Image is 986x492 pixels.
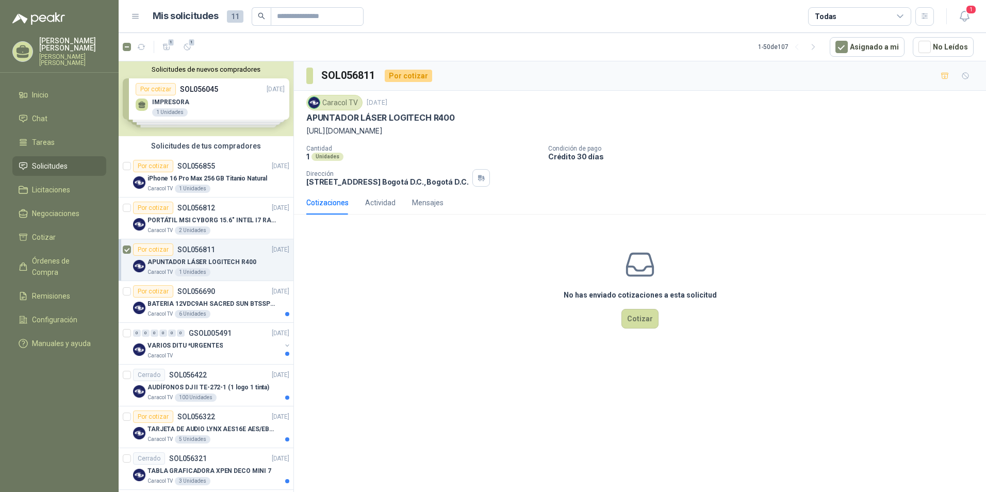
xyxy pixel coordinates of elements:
[175,185,210,193] div: 1 Unidades
[147,310,173,318] p: Caracol TV
[12,109,106,128] a: Chat
[147,466,271,476] p: TABLA GRAFICADORA XPEN DECO MINI 7
[12,251,106,282] a: Órdenes de Compra
[147,299,276,309] p: BATERIA 12VDC9AH SACRED SUN BTSSP12-9HR
[548,152,982,161] p: Crédito 30 días
[133,285,173,298] div: Por cotizar
[272,329,289,338] p: [DATE]
[175,310,210,318] div: 6 Unidades
[123,65,289,73] button: Solicitudes de nuevos compradores
[830,37,905,57] button: Asignado a mi
[32,160,68,172] span: Solicitudes
[133,369,165,381] div: Cerrado
[151,330,158,337] div: 0
[147,216,276,225] p: PORTÁTIL MSI CYBORG 15.6" INTEL I7 RAM 32GB - 1 TB / Nvidia GeForce RTX 4050
[12,85,106,105] a: Inicio
[147,226,173,235] p: Caracol TV
[119,281,293,323] a: Por cotizarSOL056690[DATE] Company LogoBATERIA 12VDC9AH SACRED SUN BTSSP12-9HRCaracol TV6 Unidades
[133,260,145,272] img: Company Logo
[564,289,717,301] h3: No has enviado cotizaciones a esta solicitud
[147,174,267,184] p: iPhone 16 Pro Max 256 GB Titanio Natural
[158,39,175,55] button: 1
[133,343,145,356] img: Company Logo
[306,177,468,186] p: [STREET_ADDRESS] Bogotá D.C. , Bogotá D.C.
[32,113,47,124] span: Chat
[548,145,982,152] p: Condición de pago
[815,11,836,22] div: Todas
[32,338,91,349] span: Manuales y ayuda
[913,37,974,57] button: No Leídos
[311,153,343,161] div: Unidades
[39,54,106,66] p: [PERSON_NAME] [PERSON_NAME]
[365,197,396,208] div: Actividad
[177,413,215,420] p: SOL056322
[133,302,145,314] img: Company Logo
[119,448,293,490] a: CerradoSOL056321[DATE] Company LogoTABLA GRAFICADORA XPEN DECO MINI 7Caracol TV3 Unidades
[272,245,289,255] p: [DATE]
[965,5,977,14] span: 1
[258,12,265,20] span: search
[12,286,106,306] a: Remisiones
[147,435,173,444] p: Caracol TV
[133,385,145,398] img: Company Logo
[32,232,56,243] span: Cotizar
[621,309,659,329] button: Cotizar
[133,427,145,439] img: Company Logo
[119,406,293,448] a: Por cotizarSOL056322[DATE] Company LogoTARJETA DE AUDIO LYNX AES16E AES/EBU PCICaracol TV5 Unidades
[177,204,215,211] p: SOL056812
[177,246,215,253] p: SOL056811
[306,197,349,208] div: Cotizaciones
[367,98,387,108] p: [DATE]
[385,70,432,82] div: Por cotizar
[12,334,106,353] a: Manuales y ayuda
[147,424,276,434] p: TARJETA DE AUDIO LYNX AES16E AES/EBU PCI
[272,412,289,422] p: [DATE]
[758,39,821,55] div: 1 - 50 de 107
[12,227,106,247] a: Cotizar
[39,37,106,52] p: [PERSON_NAME] [PERSON_NAME]
[188,38,195,46] span: 1
[272,370,289,380] p: [DATE]
[32,314,77,325] span: Configuración
[227,10,243,23] span: 11
[32,255,96,278] span: Órdenes de Compra
[147,352,173,360] p: Caracol TV
[32,89,48,101] span: Inicio
[168,38,175,46] span: 1
[133,202,173,214] div: Por cotizar
[306,95,363,110] div: Caracol TV
[147,185,173,193] p: Caracol TV
[179,39,195,55] button: 1
[189,330,232,337] p: GSOL005491
[169,371,207,379] p: SOL056422
[955,7,974,26] button: 1
[177,288,215,295] p: SOL056690
[306,112,455,123] p: APUNTADOR LÁSER LOGITECH R400
[12,310,106,330] a: Configuración
[12,204,106,223] a: Negociaciones
[119,156,293,198] a: Por cotizarSOL056855[DATE] Company LogoiPhone 16 Pro Max 256 GB Titanio NaturalCaracol TV1 Unidades
[306,152,309,161] p: 1
[159,330,167,337] div: 0
[12,12,65,25] img: Logo peakr
[306,170,468,177] p: Dirección
[147,341,223,351] p: VARIOS DITU *URGENTES
[168,330,176,337] div: 0
[147,383,269,392] p: AUDÍFONOS DJ II TE-272-1 (1 logo 1 tinta)
[272,161,289,171] p: [DATE]
[32,208,79,219] span: Negociaciones
[119,136,293,156] div: Solicitudes de tus compradores
[412,197,443,208] div: Mensajes
[153,9,219,24] h1: Mis solicitudes
[272,203,289,213] p: [DATE]
[147,268,173,276] p: Caracol TV
[32,184,70,195] span: Licitaciones
[142,330,150,337] div: 0
[147,257,256,267] p: APUNTADOR LÁSER LOGITECH R400
[175,435,210,444] div: 5 Unidades
[119,239,293,281] a: Por cotizarSOL056811[DATE] Company LogoAPUNTADOR LÁSER LOGITECH R400Caracol TV1 Unidades
[133,218,145,231] img: Company Logo
[321,68,376,84] h3: SOL056811
[175,393,217,402] div: 100 Unidades
[119,198,293,239] a: Por cotizarSOL056812[DATE] Company LogoPORTÁTIL MSI CYBORG 15.6" INTEL I7 RAM 32GB - 1 TB / Nvidi...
